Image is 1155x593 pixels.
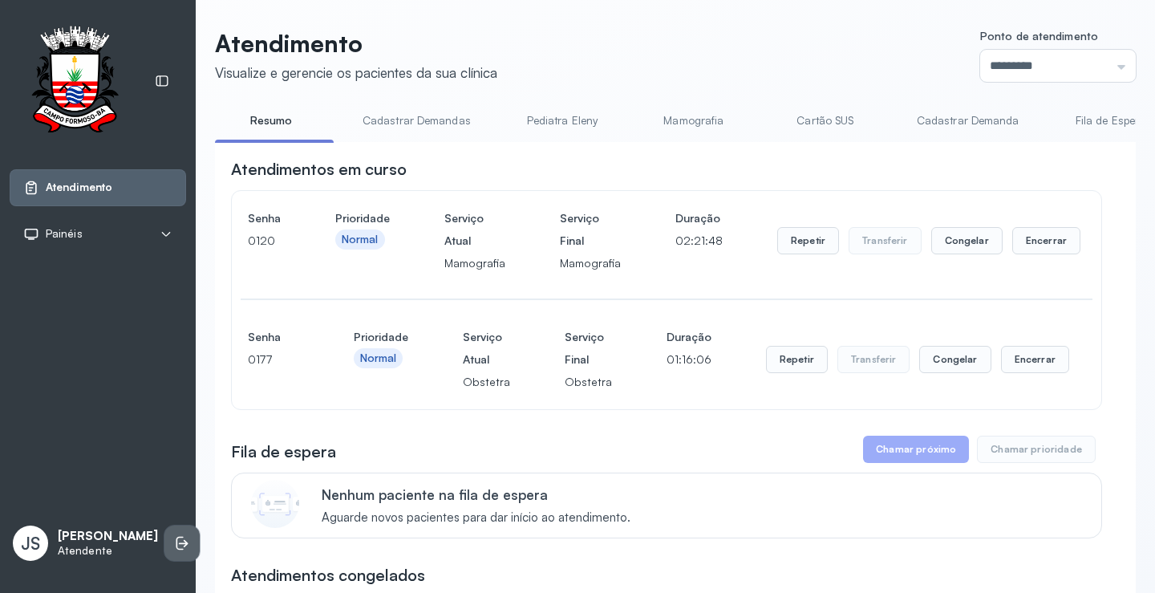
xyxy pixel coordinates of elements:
[58,544,158,558] p: Atendente
[231,564,425,587] h3: Atendimentos congelados
[863,436,969,463] button: Chamar próximo
[638,108,750,134] a: Mamografia
[248,229,281,252] p: 0120
[560,207,621,252] h4: Serviço Final
[215,29,497,58] p: Atendimento
[766,346,828,373] button: Repetir
[346,108,487,134] a: Cadastrar Demandas
[231,441,336,463] h3: Fila de espera
[1012,227,1080,254] button: Encerrar
[565,371,612,393] p: Obstetra
[335,207,390,229] h4: Prioridade
[46,227,83,241] span: Painéis
[342,233,379,246] div: Normal
[248,207,281,229] h4: Senha
[444,207,505,252] h4: Serviço Atual
[248,348,299,371] p: 0177
[251,480,299,528] img: Imagem de CalloutCard
[322,510,630,526] span: Aguarde novos pacientes para dar início ao atendimento.
[901,108,1035,134] a: Cadastrar Demanda
[667,348,711,371] p: 01:16:06
[444,252,505,274] p: Mamografia
[777,227,839,254] button: Repetir
[215,64,497,81] div: Visualize e gerencie os pacientes da sua clínica
[837,346,910,373] button: Transferir
[849,227,922,254] button: Transferir
[667,326,711,348] h4: Duração
[560,252,621,274] p: Mamografia
[463,371,510,393] p: Obstetra
[215,108,327,134] a: Resumo
[17,26,132,137] img: Logotipo do estabelecimento
[977,436,1096,463] button: Chamar prioridade
[565,326,612,371] h4: Serviço Final
[360,351,397,365] div: Normal
[248,326,299,348] h4: Senha
[58,529,158,544] p: [PERSON_NAME]
[23,180,172,196] a: Atendimento
[463,326,510,371] h4: Serviço Atual
[980,29,1098,43] span: Ponto de atendimento
[675,207,723,229] h4: Duração
[231,158,407,181] h3: Atendimentos em curso
[769,108,881,134] a: Cartão SUS
[506,108,618,134] a: Pediatra Eleny
[322,486,630,503] p: Nenhum paciente na fila de espera
[919,346,991,373] button: Congelar
[1001,346,1069,373] button: Encerrar
[354,326,408,348] h4: Prioridade
[931,227,1003,254] button: Congelar
[46,181,112,194] span: Atendimento
[675,229,723,252] p: 02:21:48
